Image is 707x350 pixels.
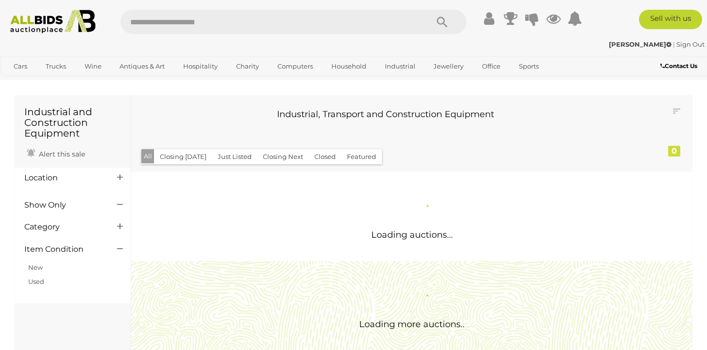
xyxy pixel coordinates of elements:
[154,149,212,164] button: Closing [DATE]
[39,58,72,74] a: Trucks
[177,58,224,74] a: Hospitality
[309,149,342,164] button: Closed
[78,58,108,74] a: Wine
[24,245,103,254] h4: Item Condition
[341,149,382,164] button: Featured
[24,146,87,160] a: Alert this sale
[24,201,103,210] h4: Show Only
[325,58,373,74] a: Household
[371,229,453,240] span: Loading auctions...
[5,10,101,34] img: Allbids.com.au
[230,58,265,74] a: Charity
[24,106,121,139] h1: Industrial and Construction Equipment
[7,58,34,74] a: Cars
[427,58,470,74] a: Jewellery
[24,174,103,182] h4: Location
[24,223,103,231] h4: Category
[141,149,155,163] button: All
[418,10,466,34] button: Search
[271,58,319,74] a: Computers
[609,40,672,48] strong: [PERSON_NAME]
[676,40,705,48] a: Sign Out
[660,61,700,71] a: Contact Us
[28,263,43,271] a: New
[113,58,171,74] a: Antiques & Art
[28,278,44,285] a: Used
[7,74,89,90] a: [GEOGRAPHIC_DATA]
[668,146,680,157] div: 0
[36,150,85,158] span: Alert this sale
[379,58,422,74] a: Industrial
[609,40,673,48] a: [PERSON_NAME]
[359,319,465,330] span: Loading more auctions..
[476,58,507,74] a: Office
[513,58,545,74] a: Sports
[212,149,258,164] button: Just Listed
[148,110,622,120] h3: Industrial, Transport and Construction Equipment
[639,10,703,29] a: Sell with us
[660,62,697,70] b: Contact Us
[673,40,675,48] span: |
[257,149,309,164] button: Closing Next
